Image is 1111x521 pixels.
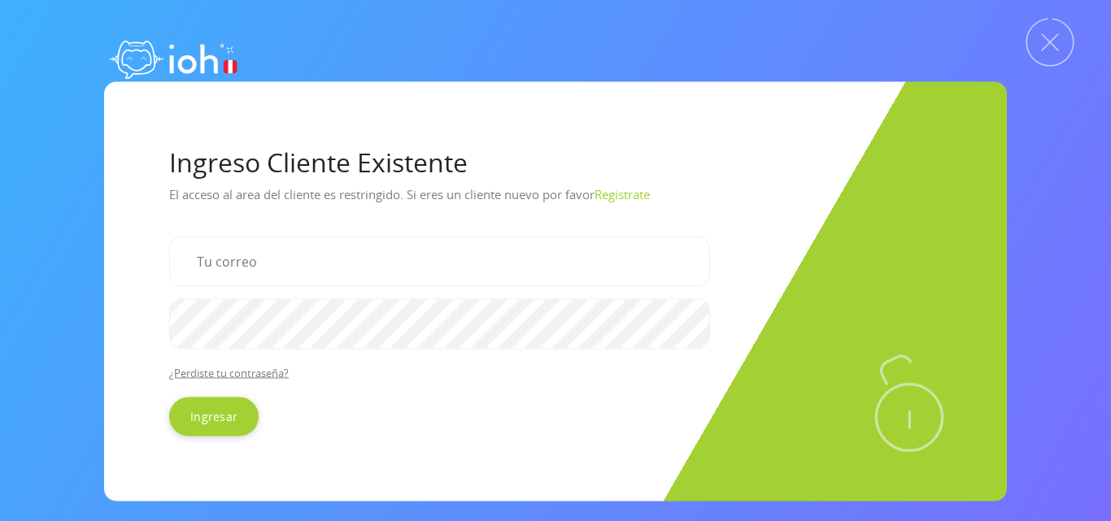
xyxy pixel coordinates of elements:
img: Cerrar [1026,18,1074,67]
input: Tu correo [169,236,710,286]
input: Ingresar [169,397,259,436]
img: logo [104,24,242,89]
p: El acceso al area del cliente es restringido. Si eres un cliente nuevo por favor [169,180,942,223]
h1: Ingreso Cliente Existente [169,146,942,177]
a: ¿Perdiste tu contraseña? [169,365,289,380]
a: Registrate [595,185,650,202]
